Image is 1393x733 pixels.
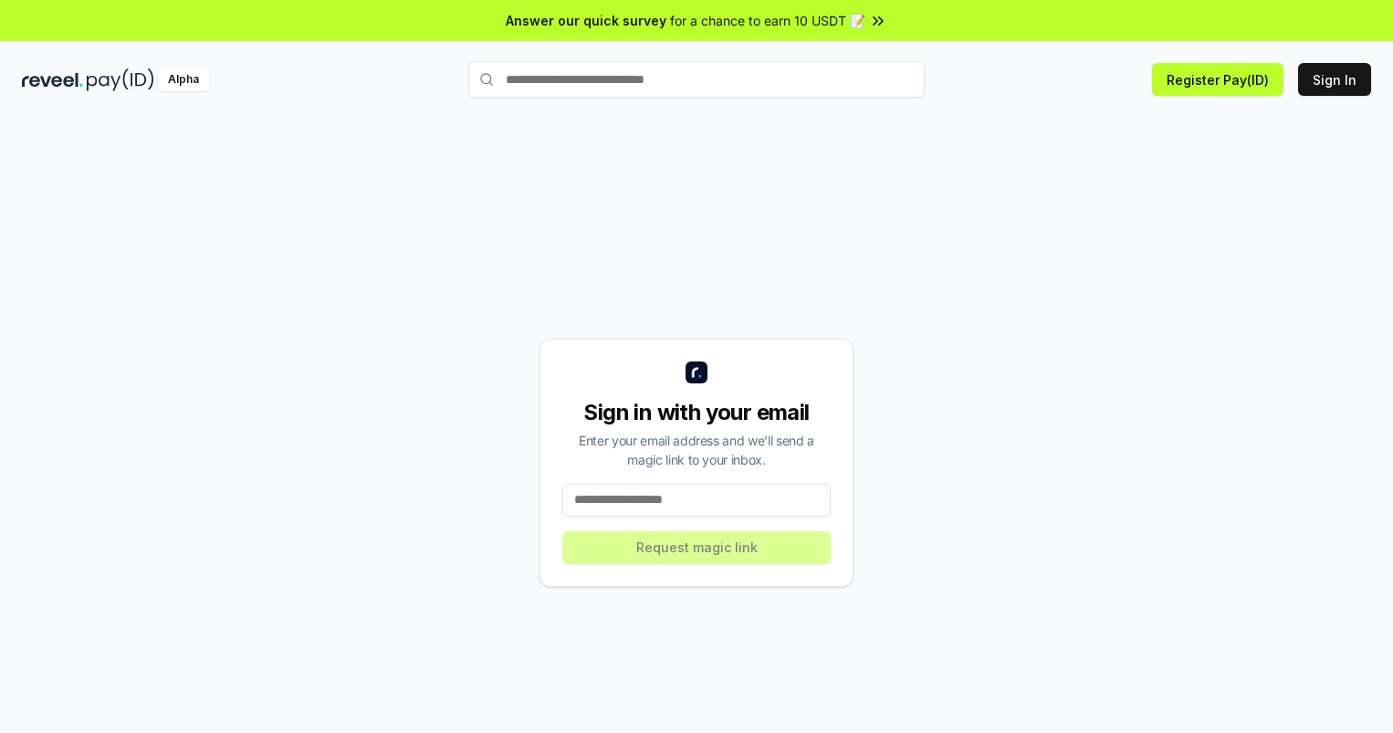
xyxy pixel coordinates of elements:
button: Register Pay(ID) [1152,63,1283,96]
img: reveel_dark [22,68,83,91]
span: Answer our quick survey [506,11,666,30]
img: pay_id [87,68,154,91]
div: Sign in with your email [562,398,831,427]
span: for a chance to earn 10 USDT 📝 [670,11,865,30]
div: Alpha [158,68,209,91]
img: logo_small [686,361,707,383]
button: Sign In [1298,63,1371,96]
div: Enter your email address and we’ll send a magic link to your inbox. [562,431,831,469]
